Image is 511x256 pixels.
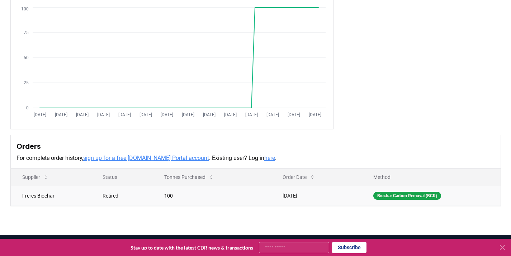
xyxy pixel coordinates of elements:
[16,170,55,184] button: Supplier
[16,154,495,162] p: For complete order history, . Existing user? Log in .
[26,105,29,110] tspan: 0
[16,141,495,152] h3: Orders
[373,192,441,200] div: Biochar Carbon Removal (BCR)
[24,55,29,60] tspan: 50
[33,112,46,117] tspan: [DATE]
[76,112,88,117] tspan: [DATE]
[97,174,147,181] p: Status
[368,174,495,181] p: Method
[11,186,91,205] td: Freres Biochar
[21,6,29,11] tspan: 100
[24,30,29,35] tspan: 75
[158,170,220,184] button: Tonnes Purchased
[203,112,215,117] tspan: [DATE]
[266,112,279,117] tspan: [DATE]
[24,80,29,85] tspan: 25
[55,112,67,117] tspan: [DATE]
[153,186,271,205] td: 100
[287,112,300,117] tspan: [DATE]
[308,112,321,117] tspan: [DATE]
[139,112,152,117] tspan: [DATE]
[181,112,194,117] tspan: [DATE]
[245,112,257,117] tspan: [DATE]
[160,112,173,117] tspan: [DATE]
[277,170,321,184] button: Order Date
[103,192,147,199] div: Retired
[97,112,109,117] tspan: [DATE]
[224,112,236,117] tspan: [DATE]
[271,186,362,205] td: [DATE]
[83,155,209,161] a: sign up for a free [DOMAIN_NAME] Portal account
[264,155,275,161] a: here
[118,112,131,117] tspan: [DATE]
